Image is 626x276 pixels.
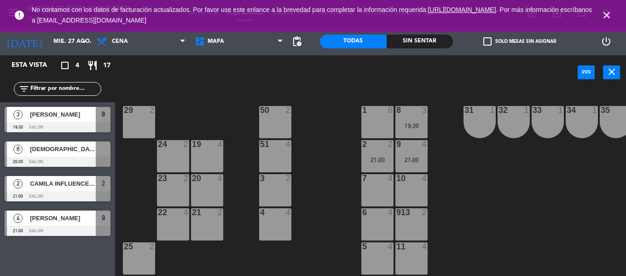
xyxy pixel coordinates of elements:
[218,140,223,148] div: 4
[103,60,110,71] span: 17
[592,106,598,114] div: 1
[396,208,397,217] div: 913
[388,174,394,182] div: 4
[396,140,397,148] div: 9
[260,106,261,114] div: 50
[218,208,223,217] div: 2
[428,6,496,13] a: [URL][DOMAIN_NAME]
[291,36,302,47] span: pending_actions
[320,35,387,48] div: Todas
[112,38,128,45] span: Cena
[260,140,261,148] div: 51
[102,109,105,120] span: 8
[395,157,428,163] div: 21:00
[422,174,428,182] div: 4
[362,242,363,251] div: 5
[578,65,595,79] button: power_input
[30,213,96,223] span: [PERSON_NAME]
[218,174,223,182] div: 4
[581,66,592,77] i: power_input
[184,140,189,148] div: 2
[422,140,428,148] div: 4
[601,10,612,21] i: close
[362,106,363,114] div: 1
[102,178,105,189] span: 2
[30,110,96,119] span: [PERSON_NAME]
[14,10,25,21] i: error
[5,60,66,71] div: Esta vista
[13,145,23,154] span: 8
[184,174,189,182] div: 2
[286,106,291,114] div: 2
[362,174,363,182] div: 7
[362,140,363,148] div: 2
[13,179,23,188] span: 2
[29,84,101,94] input: Filtrar por nombre...
[150,106,155,114] div: 2
[483,37,556,46] label: Solo mesas sin asignar
[388,208,394,217] div: 4
[75,60,79,71] span: 4
[396,106,397,114] div: 8
[362,208,363,217] div: 6
[286,140,291,148] div: 4
[558,106,564,114] div: 1
[30,179,96,188] span: CAMILA INFLUENCE ,INVITACION
[32,6,592,24] a: . Por más información escríbanos a [EMAIL_ADDRESS][DOMAIN_NAME]
[388,140,394,148] div: 2
[395,123,428,129] div: 19:30
[102,212,105,223] span: 9
[422,208,428,217] div: 2
[361,157,394,163] div: 21:00
[286,174,291,182] div: 2
[422,106,428,114] div: 3
[32,6,592,24] span: No contamos con los datos de facturación actualizados. Por favor use este enlance a la brevedad p...
[184,208,189,217] div: 4
[387,35,453,48] div: Sin sentar
[606,66,617,77] i: close
[59,60,70,71] i: crop_square
[490,106,496,114] div: 1
[18,83,29,94] i: filter_list
[396,242,397,251] div: 11
[260,208,261,217] div: 4
[601,36,612,47] i: power_settings_new
[388,106,394,114] div: 6
[13,214,23,223] span: 4
[388,242,394,251] div: 4
[87,60,98,71] i: restaurant
[150,242,155,251] div: 2
[260,174,261,182] div: 3
[30,144,96,154] span: [DEMOGRAPHIC_DATA][PERSON_NAME]
[396,174,397,182] div: 10
[13,110,23,119] span: 3
[422,242,428,251] div: 4
[483,37,492,46] span: check_box_outline_blank
[603,65,620,79] button: close
[79,36,90,47] i: arrow_drop_down
[524,106,530,114] div: 1
[286,208,291,217] div: 4
[208,38,224,45] span: MAPA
